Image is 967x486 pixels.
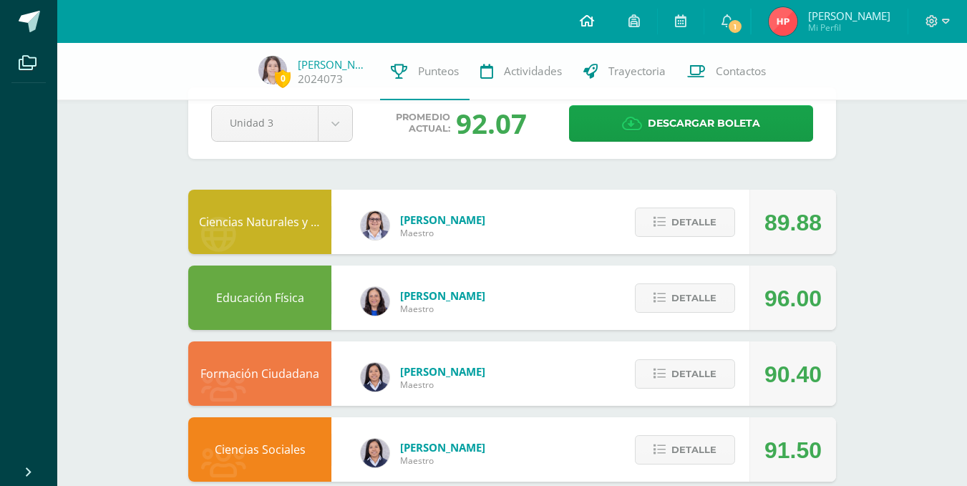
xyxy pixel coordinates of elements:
[676,43,777,100] a: Contactos
[608,64,666,79] span: Trayectoria
[188,341,331,406] div: Formación Ciudadana
[504,64,562,79] span: Actividades
[764,342,822,407] div: 90.40
[361,287,389,316] img: 68a1b6eba1ca279b4aaba7ff28e184e4.png
[769,7,797,36] img: a697319b084dfd62632075d0f119f758.png
[258,56,287,84] img: 8686ee2e135a7c38dc98712188bfea04.png
[230,106,300,140] span: Unidad 3
[400,440,485,455] span: [PERSON_NAME]
[635,359,735,389] button: Detalle
[298,72,343,87] a: 2024073
[361,363,389,392] img: c069e8dcb1663cf5791e2ff02e57cd33.png
[764,266,822,331] div: 96.00
[635,435,735,465] button: Detalle
[298,57,369,72] a: [PERSON_NAME]
[671,437,716,463] span: Detalle
[569,105,813,142] a: Descargar boleta
[400,455,485,467] span: Maestro
[400,379,485,391] span: Maestro
[635,283,735,313] button: Detalle
[456,105,527,142] div: 92.07
[573,43,676,100] a: Trayectoria
[764,190,822,255] div: 89.88
[188,190,331,254] div: Ciencias Naturales y Tecnología
[400,213,485,227] span: [PERSON_NAME]
[671,361,716,387] span: Detalle
[275,69,291,87] span: 0
[635,208,735,237] button: Detalle
[648,106,760,141] span: Descargar boleta
[808,9,890,23] span: [PERSON_NAME]
[400,303,485,315] span: Maestro
[716,64,766,79] span: Contactos
[396,112,450,135] span: Promedio actual:
[400,288,485,303] span: [PERSON_NAME]
[188,266,331,330] div: Educación Física
[808,21,890,34] span: Mi Perfil
[400,364,485,379] span: [PERSON_NAME]
[470,43,573,100] a: Actividades
[361,211,389,240] img: 9965b537b5d2c2f990f2a6b21be499be.png
[671,285,716,311] span: Detalle
[764,418,822,482] div: 91.50
[212,106,352,141] a: Unidad 3
[361,439,389,467] img: c069e8dcb1663cf5791e2ff02e57cd33.png
[380,43,470,100] a: Punteos
[188,417,331,482] div: Ciencias Sociales
[418,64,459,79] span: Punteos
[400,227,485,239] span: Maestro
[671,209,716,235] span: Detalle
[727,19,743,34] span: 1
